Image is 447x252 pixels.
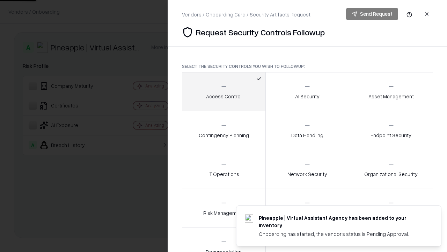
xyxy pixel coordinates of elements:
[259,214,424,229] div: Pineapple | Virtual Assistant Agency has been added to your inventory
[206,93,242,100] p: Access Control
[182,63,433,69] p: Select the security controls you wish to followup:
[349,150,433,189] button: Organizational Security
[208,170,239,178] p: IT Operations
[368,93,414,100] p: Asset Management
[265,150,350,189] button: Network Security
[245,214,253,223] img: trypineapple.com
[182,189,266,228] button: Risk Management
[349,189,433,228] button: Threat Management
[265,189,350,228] button: Security Incidents
[203,209,244,217] p: Risk Management
[349,72,433,111] button: Asset Management
[364,170,418,178] p: Organizational Security
[182,150,266,189] button: IT Operations
[182,11,310,18] div: Vendors / Onboarding Card / Security Artifacts Request
[259,230,424,238] div: Onboarding has started, the vendor's status is Pending Approval.
[371,132,411,139] p: Endpoint Security
[196,27,325,38] p: Request Security Controls Followup
[265,111,350,150] button: Data Handling
[295,93,320,100] p: AI Security
[287,170,327,178] p: Network Security
[199,132,249,139] p: Contingency Planning
[265,72,350,111] button: AI Security
[291,132,323,139] p: Data Handling
[182,111,266,150] button: Contingency Planning
[349,111,433,150] button: Endpoint Security
[182,72,266,111] button: Access Control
